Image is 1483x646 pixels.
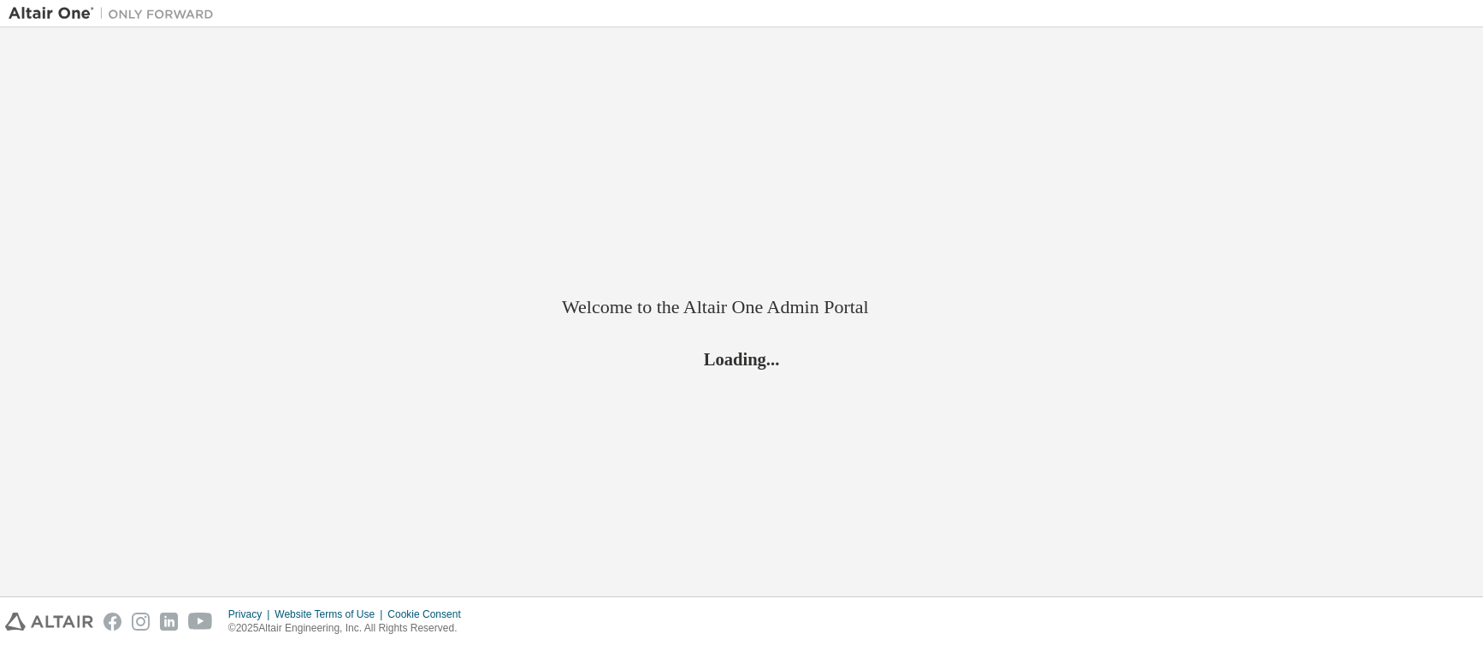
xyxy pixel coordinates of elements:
[275,607,387,621] div: Website Terms of Use
[562,295,921,319] h2: Welcome to the Altair One Admin Portal
[228,621,471,636] p: © 2025 Altair Engineering, Inc. All Rights Reserved.
[188,613,213,631] img: youtube.svg
[562,347,921,370] h2: Loading...
[9,5,222,22] img: Altair One
[160,613,178,631] img: linkedin.svg
[5,613,93,631] img: altair_logo.svg
[132,613,150,631] img: instagram.svg
[103,613,121,631] img: facebook.svg
[387,607,470,621] div: Cookie Consent
[228,607,275,621] div: Privacy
